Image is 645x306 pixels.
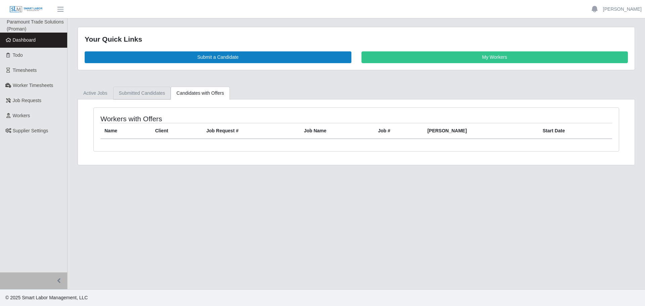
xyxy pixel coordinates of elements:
[5,295,88,300] span: © 2025 Smart Labor Management, LLC
[202,123,300,139] th: Job Request #
[171,87,229,100] a: Candidates with Offers
[13,98,42,103] span: Job Requests
[13,68,37,73] span: Timesheets
[13,52,23,58] span: Todo
[300,123,374,139] th: Job Name
[423,123,539,139] th: [PERSON_NAME]
[13,113,30,118] span: Workers
[151,123,203,139] th: Client
[361,51,628,63] a: My Workers
[603,6,642,13] a: [PERSON_NAME]
[9,6,43,13] img: SLM Logo
[85,34,628,45] div: Your Quick Links
[374,123,423,139] th: Job #
[78,87,113,100] a: Active Jobs
[100,123,151,139] th: Name
[100,115,308,123] h4: Workers with Offers
[85,51,351,63] a: Submit a Candidate
[539,123,612,139] th: Start Date
[13,128,48,133] span: Supplier Settings
[7,19,64,32] span: Paramount Trade Solutions (Proman)
[13,83,53,88] span: Worker Timesheets
[113,87,171,100] a: Submitted Candidates
[13,37,36,43] span: Dashboard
